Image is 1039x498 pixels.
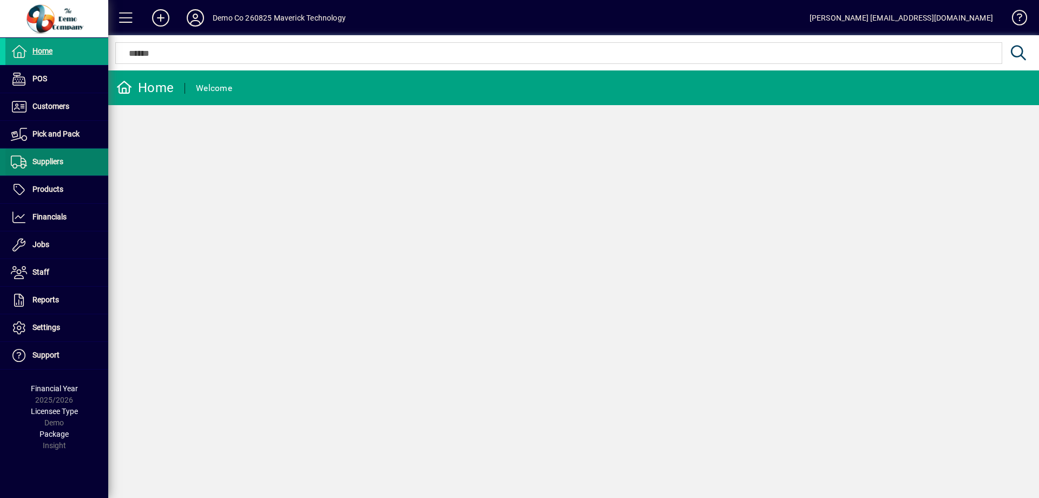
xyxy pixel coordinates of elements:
span: Jobs [32,240,49,249]
span: Support [32,351,60,359]
div: [PERSON_NAME] [EMAIL_ADDRESS][DOMAIN_NAME] [810,9,993,27]
a: Support [5,342,108,369]
a: Suppliers [5,148,108,176]
span: Suppliers [32,157,63,166]
span: Pick and Pack [32,130,80,138]
span: Package [40,430,69,438]
a: Knowledge Base [1004,2,1025,37]
span: Financials [32,212,67,221]
a: Settings [5,314,108,341]
span: Reports [32,295,59,304]
span: Home [32,47,52,55]
a: Reports [5,287,108,314]
span: Staff [32,268,49,276]
a: Products [5,176,108,203]
span: Customers [32,102,69,111]
button: Add [143,8,178,28]
button: Profile [178,8,213,28]
a: POS [5,66,108,93]
a: Staff [5,259,108,286]
span: POS [32,74,47,83]
a: Customers [5,93,108,120]
a: Financials [5,204,108,231]
span: Licensee Type [31,407,78,416]
a: Jobs [5,231,108,258]
div: Welcome [196,80,232,97]
a: Pick and Pack [5,121,108,148]
span: Settings [32,323,60,332]
div: Demo Co 260825 Maverick Technology [213,9,346,27]
span: Products [32,185,63,193]
span: Financial Year [31,384,78,393]
div: Home [116,79,174,96]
